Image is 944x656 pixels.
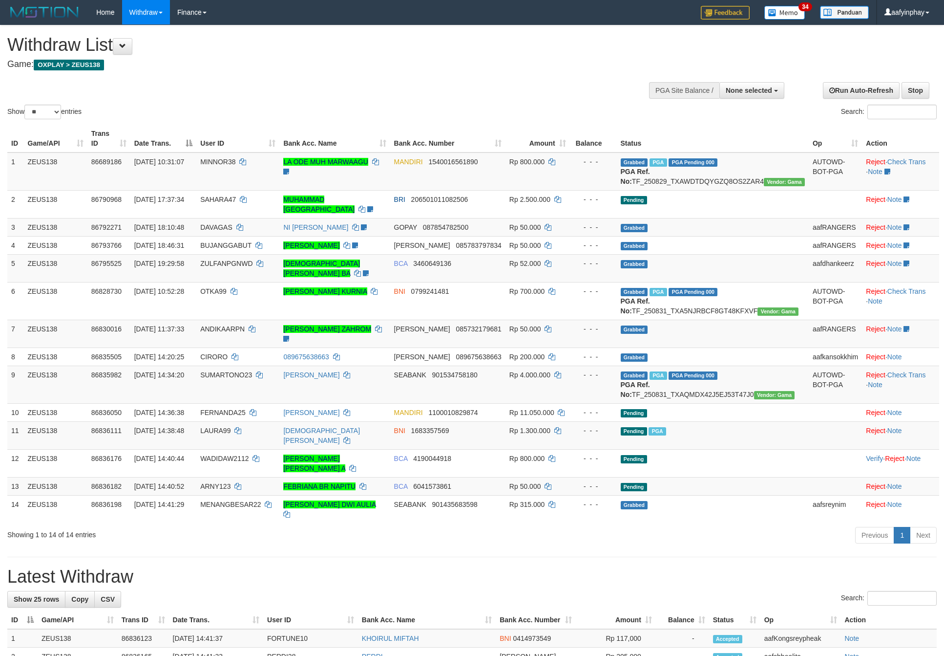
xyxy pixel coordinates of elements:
span: 86792271 [91,223,122,231]
a: Note [887,196,902,203]
td: · · [862,282,939,320]
td: 8 [7,348,24,366]
span: Copy 6041573861 to clipboard [413,482,451,490]
span: Grabbed [621,288,648,296]
a: KHOIRUL MIFTAH [362,634,419,642]
span: [DATE] 14:40:52 [134,482,184,490]
h1: Latest Withdraw [7,567,937,587]
span: [DATE] 17:37:34 [134,196,184,203]
span: Rp 800.000 [509,158,545,166]
span: Rp 52.000 [509,260,541,267]
td: ZEUS138 [24,254,87,282]
th: Op: activate to sort column ascending [809,125,862,153]
td: 1 [7,629,38,648]
span: [DATE] 14:38:48 [134,427,184,435]
span: 86828730 [91,287,122,295]
span: Marked by aafsreyleap [649,427,666,436]
a: Note [906,455,921,462]
a: Next [910,527,937,544]
b: PGA Ref. No: [621,168,650,185]
div: Showing 1 to 14 of 14 entries [7,526,386,540]
span: Grabbed [621,326,648,334]
span: Pending [621,196,647,204]
span: Marked by aafkaynarin [650,372,667,380]
span: LAURA99 [200,427,231,435]
span: Rp 50.000 [509,223,541,231]
span: Marked by aafkaynarin [650,158,667,167]
a: 1 [894,527,910,544]
span: Copy 085783797834 to clipboard [456,241,501,249]
span: Grabbed [621,224,648,232]
a: Note [887,241,902,249]
td: TF_250829_TXAWDTDQYGZQ8OS2ZAR4 [617,153,809,191]
span: Rp 11.050.000 [509,409,554,416]
a: Reject [866,501,885,508]
th: Action [862,125,939,153]
span: 86835982 [91,371,122,379]
span: Vendor URL: https://trx31.1velocity.biz [764,178,805,186]
span: Copy 4190044918 to clipboard [413,455,451,462]
td: · [862,190,939,218]
td: 10 [7,403,24,421]
span: WADIDAW2112 [200,455,249,462]
span: Rp 50.000 [509,325,541,333]
div: - - - [574,500,613,509]
td: TF_250831_TXAQMDX42J5EJ53T47J0 [617,366,809,403]
span: Grabbed [621,260,648,268]
span: [DATE] 19:29:58 [134,260,184,267]
a: Note [887,353,902,361]
span: OTKA99 [200,287,227,295]
span: [DATE] 14:40:44 [134,455,184,462]
span: 86836050 [91,409,122,416]
td: · [862,218,939,236]
span: Copy 1540016561890 to clipboard [428,158,478,166]
span: [DATE] 18:10:48 [134,223,184,231]
span: Copy 901435683598 to clipboard [432,501,477,508]
div: - - - [574,286,613,296]
span: Grabbed [621,242,648,250]
th: Game/API: activate to sort column ascending [24,125,87,153]
img: Feedback.jpg [701,6,750,20]
span: [DATE] 14:41:29 [134,501,184,508]
span: SAHARA47 [200,196,236,203]
span: 86836176 [91,455,122,462]
span: [DATE] 10:31:07 [134,158,184,166]
a: [DEMOGRAPHIC_DATA][PERSON_NAME] BA [283,260,360,277]
span: Copy 901534758180 to clipboard [432,371,477,379]
a: Check Trans [887,158,926,166]
td: 9 [7,366,24,403]
a: Note [868,168,882,175]
span: SUMARTONO23 [200,371,252,379]
a: Run Auto-Refresh [823,82,900,99]
a: [PERSON_NAME] [PERSON_NAME] A [283,455,345,472]
span: Pending [621,409,647,417]
span: MINNOR38 [200,158,235,166]
td: 12 [7,449,24,477]
span: Rp 4.000.000 [509,371,550,379]
span: DAVAGAS [200,223,232,231]
td: 2 [7,190,24,218]
span: Copy 3460649136 to clipboard [413,260,451,267]
span: Rp 200.000 [509,353,545,361]
div: - - - [574,259,613,268]
a: Copy [65,591,95,608]
span: BCA [394,260,408,267]
a: Previous [855,527,894,544]
a: Reject [866,409,885,416]
span: MENANGBESAR22 [200,501,261,508]
td: · [862,421,939,449]
td: ZEUS138 [24,282,87,320]
a: Reject [866,427,885,435]
span: Pending [621,483,647,491]
td: · · [862,153,939,191]
button: None selected [719,82,784,99]
div: - - - [574,324,613,334]
td: · · [862,449,939,477]
td: 4 [7,236,24,254]
th: Bank Acc. Name: activate to sort column ascending [279,125,390,153]
td: aafdhankeerz [809,254,862,282]
th: ID: activate to sort column descending [7,611,38,629]
a: Reject [866,241,885,249]
span: MANDIRI [394,158,423,166]
b: PGA Ref. No: [621,297,650,315]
